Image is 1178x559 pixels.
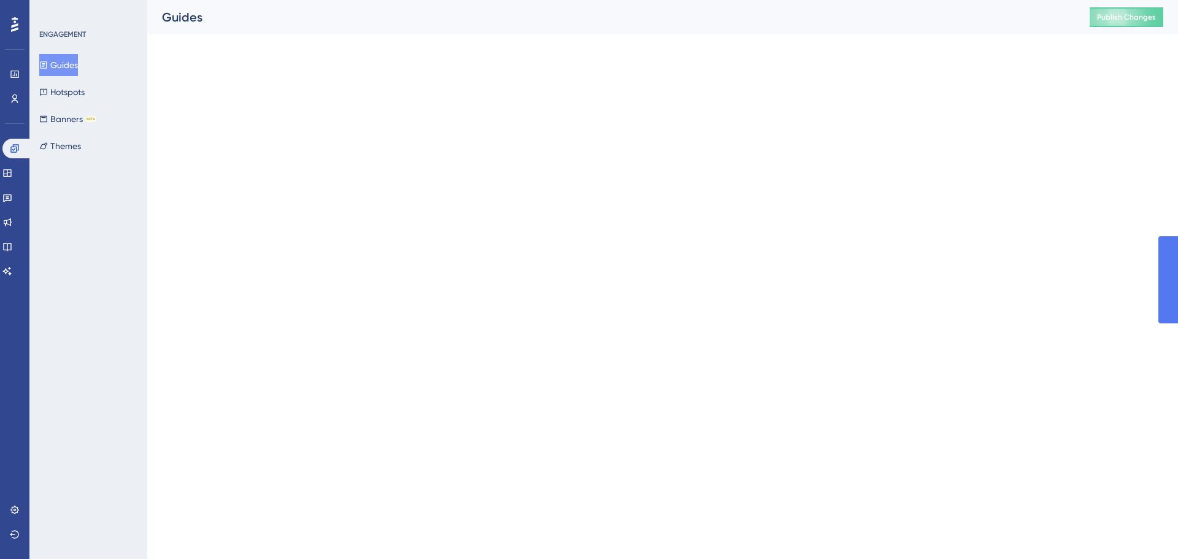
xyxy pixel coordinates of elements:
button: Hotspots [39,81,85,103]
div: Guides [162,9,1059,26]
iframe: UserGuiding AI Assistant Launcher [1126,511,1163,547]
div: ENGAGEMENT [39,29,86,39]
button: Guides [39,54,78,76]
button: Themes [39,135,81,157]
span: Publish Changes [1097,12,1156,22]
div: BETA [85,116,96,122]
button: Publish Changes [1090,7,1163,27]
button: BannersBETA [39,108,96,130]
